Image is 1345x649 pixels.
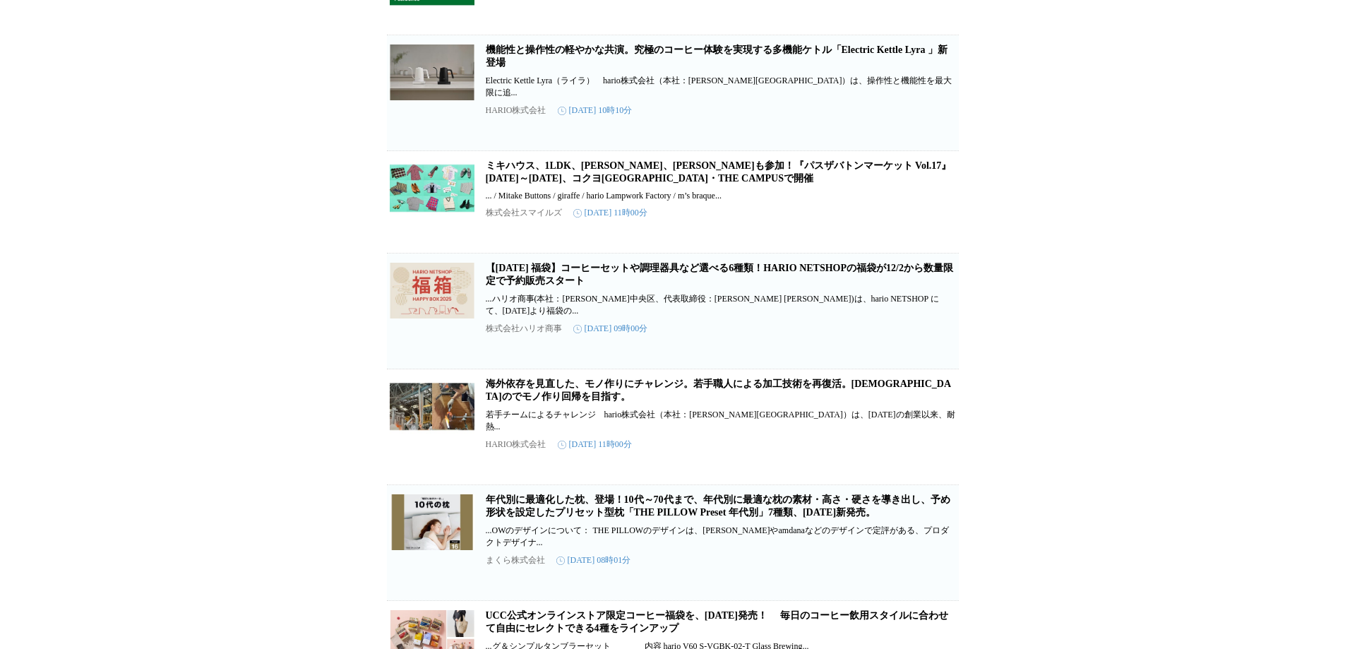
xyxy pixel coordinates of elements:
[486,379,952,402] a: 海外依存を見直した、モノ作りにチャレンジ。若手職人による加工技術を再復活。[DEMOGRAPHIC_DATA]のでモノ作り回帰を目指す。
[486,409,956,433] p: 若手チームによるチャレンジ hario株式会社（本社：[PERSON_NAME][GEOGRAPHIC_DATA]）は、[DATE]の創業以来、耐熱...
[486,610,948,633] a: UCC公式オンラインストア限定コーヒー福袋を、[DATE]発売！ 毎日のコーヒー飲用スタイルに合わせて自由にセレクトできる4種をラインアップ
[486,75,956,99] p: Electric Kettle Lyra（ライラ） hario株式会社（本社：[PERSON_NAME][GEOGRAPHIC_DATA]）は、操作性と機能性を最大限に追...
[486,191,956,201] p: ... / Mitake Buttons / giraffe / hario Lampwork Factory / m’s braque...
[556,554,631,566] time: [DATE] 08時01分
[486,44,948,68] a: 機能性と操作性の軽やかな共演。究極のコーヒー体験を実現する多機能ケトル「Electric Kettle Lyra 」新登場
[486,494,950,518] a: 年代別に最適化した枕、登場！10代～70代まで、年代別に最適な枕の素材・高さ・硬さを導き出し、予め形状を設定したプリセット型枕「THE PILLOW Preset 年代別」7種類、[DATE]新発売。
[558,105,633,117] time: [DATE] 10時10分
[390,378,474,434] img: 海外依存を見直した、モノ作りにチャレンジ。若手職人による加工技術を再復活。日本のでモノ作り回帰を目指す。
[486,554,545,566] p: まくら株式会社
[390,494,474,550] img: 年代別に最適化した枕、登場！10代～70代まで、年代別に最適な枕の素材・高さ・硬さを導き出し、予め形状を設定したプリセット型枕「THE PILLOW Preset 年代別」7種類、11月18日新発売。
[486,160,952,184] a: ミキハウス、1LDK、[PERSON_NAME]、[PERSON_NAME]も参加！『パスザバトンマーケット Vol.17』[DATE]～[DATE]、コクヨ[GEOGRAPHIC_DATA]・...
[486,207,562,219] p: 株式会社スマイルズ
[390,160,474,216] img: ミキハウス、1LDK、MARUHIRO SPRAY、OSAJIも参加！『パスザバトンマーケット Vol.17』2024/12/14（土）～15（日）、コクヨ東京品川オフィス・THE CAMPUSで開催
[558,439,632,451] time: [DATE] 11時00分
[486,263,953,286] a: 【[DATE] 福袋】コーヒーセットや調理器具など選べる6種類！HARIO NETSHOPの福袋が12/2から数量限定で予約販売スタート
[486,525,956,549] p: ...OWのデザインについて： THE PILLOWのデザインは、[PERSON_NAME]やamdanaなどのデザインで定評がある、プロダクトデザイナ...
[486,293,956,317] p: ...ハリオ商事(本社：[PERSON_NAME]中央区、代表取締役：[PERSON_NAME] [PERSON_NAME])は、hario NETSHOP にて、[DATE]より福袋の...
[486,439,546,451] p: HARIO株式会社
[573,207,647,219] time: [DATE] 11時00分
[573,323,648,335] time: [DATE] 09時00分
[486,105,546,117] p: HARIO株式会社
[390,44,474,100] img: 機能性と操作性の軽やかな共演。究極のコーヒー体験を実現する多機能ケトル「Electric Kettle Lyra 」新登場
[486,323,562,335] p: 株式会社ハリオ商事
[390,262,474,318] img: 【2025年 福袋】コーヒーセットや調理器具など選べる6種類！HARIO NETSHOPの福袋が12/2から数量限定で予約販売スタート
